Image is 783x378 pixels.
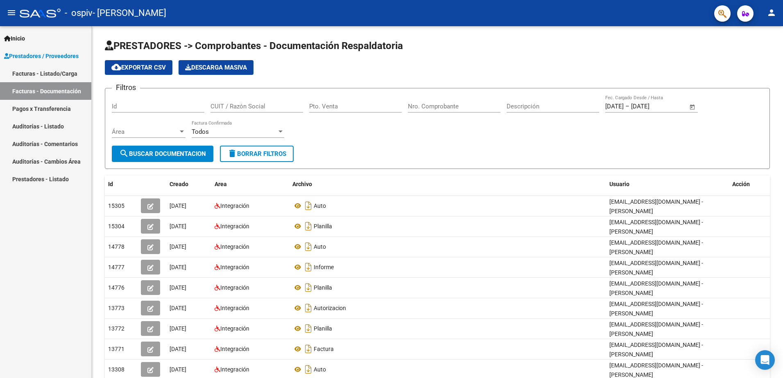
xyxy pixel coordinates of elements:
i: Descargar documento [303,281,314,294]
span: Integración [220,202,249,209]
span: [EMAIL_ADDRESS][DOMAIN_NAME] - [PERSON_NAME] [609,260,703,276]
span: [DATE] [170,284,186,291]
span: [DATE] [170,346,186,352]
span: 13773 [108,305,124,311]
span: Integración [220,284,249,291]
span: Borrar Filtros [227,150,286,157]
datatable-header-cell: Area [211,175,289,193]
span: PRESTADORES -> Comprobantes - Documentación Respaldatoria [105,40,403,52]
button: Descarga Masiva [179,60,253,75]
span: 14776 [108,284,124,291]
span: Descarga Masiva [185,64,247,71]
mat-icon: person [767,8,776,18]
button: Buscar Documentacion [112,146,213,162]
span: [DATE] [170,202,186,209]
span: [DATE] [170,243,186,250]
span: Auto [314,243,326,250]
span: Acción [732,181,750,187]
span: Usuario [609,181,629,187]
button: Borrar Filtros [220,146,294,162]
i: Descargar documento [303,301,314,315]
mat-icon: cloud_download [111,62,121,72]
span: [DATE] [170,305,186,311]
span: Integración [220,223,249,229]
i: Descargar documento [303,220,314,233]
span: Factura [314,346,334,352]
i: Descargar documento [303,322,314,335]
datatable-header-cell: Acción [729,175,770,193]
div: Open Intercom Messenger [755,350,775,370]
span: - [PERSON_NAME] [93,4,166,22]
span: Creado [170,181,188,187]
span: Id [108,181,113,187]
span: [EMAIL_ADDRESS][DOMAIN_NAME] - [PERSON_NAME] [609,301,703,317]
span: [EMAIL_ADDRESS][DOMAIN_NAME] - [PERSON_NAME] [609,321,703,337]
span: [EMAIL_ADDRESS][DOMAIN_NAME] - [PERSON_NAME] [609,219,703,235]
i: Descargar documento [303,199,314,212]
mat-icon: search [119,148,129,158]
span: Integración [220,243,249,250]
span: Integración [220,346,249,352]
h3: Filtros [112,82,140,93]
span: 14777 [108,264,124,270]
span: 15304 [108,223,124,229]
span: Planilla [314,325,332,332]
app-download-masive: Descarga masiva de comprobantes (adjuntos) [179,60,253,75]
datatable-header-cell: Creado [166,175,211,193]
span: [DATE] [170,264,186,270]
span: [DATE] [170,325,186,332]
span: Area [215,181,227,187]
span: Área [112,128,178,135]
mat-icon: menu [7,8,16,18]
span: 14778 [108,243,124,250]
span: [EMAIL_ADDRESS][DOMAIN_NAME] - [PERSON_NAME] [609,362,703,378]
span: Prestadores / Proveedores [4,52,79,61]
span: [EMAIL_ADDRESS][DOMAIN_NAME] - [PERSON_NAME] [609,342,703,358]
span: Todos [192,128,209,135]
span: Auto [314,366,326,373]
span: [DATE] [170,223,186,229]
i: Descargar documento [303,240,314,253]
mat-icon: delete [227,148,237,158]
datatable-header-cell: Archivo [289,175,606,193]
span: Integración [220,305,249,311]
span: Planilla [314,284,332,291]
i: Descargar documento [303,261,314,274]
datatable-header-cell: Usuario [606,175,729,193]
span: Auto [314,202,326,209]
span: Integración [220,264,249,270]
span: [EMAIL_ADDRESS][DOMAIN_NAME] - [PERSON_NAME] [609,280,703,296]
span: Buscar Documentacion [119,150,206,157]
span: Integración [220,366,249,373]
span: Informe [314,264,334,270]
span: 13772 [108,325,124,332]
span: Inicio [4,34,25,43]
span: Exportar CSV [111,64,166,71]
button: Exportar CSV [105,60,172,75]
span: Integración [220,325,249,332]
span: Archivo [292,181,312,187]
span: 13771 [108,346,124,352]
span: [EMAIL_ADDRESS][DOMAIN_NAME] - [PERSON_NAME] [609,198,703,214]
span: 15305 [108,202,124,209]
span: [EMAIL_ADDRESS][DOMAIN_NAME] - [PERSON_NAME] [609,239,703,255]
span: 13308 [108,366,124,373]
i: Descargar documento [303,342,314,355]
input: Fecha inicio [605,103,624,110]
span: Planilla [314,223,332,229]
input: Fecha fin [631,103,671,110]
span: – [625,103,629,110]
span: - ospiv [65,4,93,22]
i: Descargar documento [303,363,314,376]
span: [DATE] [170,366,186,373]
span: Autorizacion [314,305,346,311]
button: Open calendar [688,102,697,112]
datatable-header-cell: Id [105,175,138,193]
